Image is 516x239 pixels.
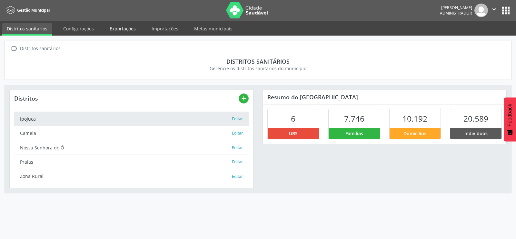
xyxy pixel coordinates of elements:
i: add [240,95,247,102]
button: Editar [232,173,243,180]
div: Gerencie os distritos sanitários do município [14,65,502,72]
a: Importações [147,23,183,34]
span: UBS [289,130,298,137]
div: Camela [20,130,232,136]
div: Nossa Senhora do Ó [20,144,232,151]
span: 6 [291,113,295,124]
a: Zona Rural Editar [14,169,249,183]
a: Ipojuca Editar [14,112,249,126]
div: Praias [20,158,232,165]
div: Distritos sanitários [19,44,62,53]
a:  Distritos sanitários [9,44,62,53]
div: [PERSON_NAME] [440,5,472,10]
a: Distritos sanitários [2,23,52,36]
span: Famílias [345,130,363,137]
div: Distritos sanitários [14,58,502,65]
a: Gestão Municipal [5,5,50,16]
div: Resumo do [GEOGRAPHIC_DATA] [263,90,506,104]
a: Exportações [105,23,140,34]
div: Distritos [14,95,239,102]
span: 7.746 [344,113,364,124]
span: Indivíduos [464,130,488,137]
img: img [474,4,488,17]
a: Nossa Senhora do Ó Editar [14,140,249,155]
div: Ipojuca [20,115,232,122]
a: Praias Editar [14,155,249,169]
span: Feedback [507,104,513,126]
span: Administrador [440,10,472,16]
a: Configurações [59,23,98,34]
a: Metas municipais [190,23,237,34]
span: 10.192 [402,113,427,124]
button: Editar [232,159,243,165]
span: 20.589 [463,113,488,124]
i:  [9,44,19,53]
button: Editar [232,130,243,136]
button:  [488,4,500,17]
button: Editar [232,116,243,122]
i:  [491,6,498,13]
button: apps [500,5,511,16]
a: Camela Editar [14,126,249,140]
span: Domicílios [403,130,426,137]
button: add [239,93,249,103]
button: Editar [232,145,243,151]
div: Zona Rural [20,173,232,179]
button: Feedback - Mostrar pesquisa [504,97,516,141]
span: Gestão Municipal [17,7,50,13]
